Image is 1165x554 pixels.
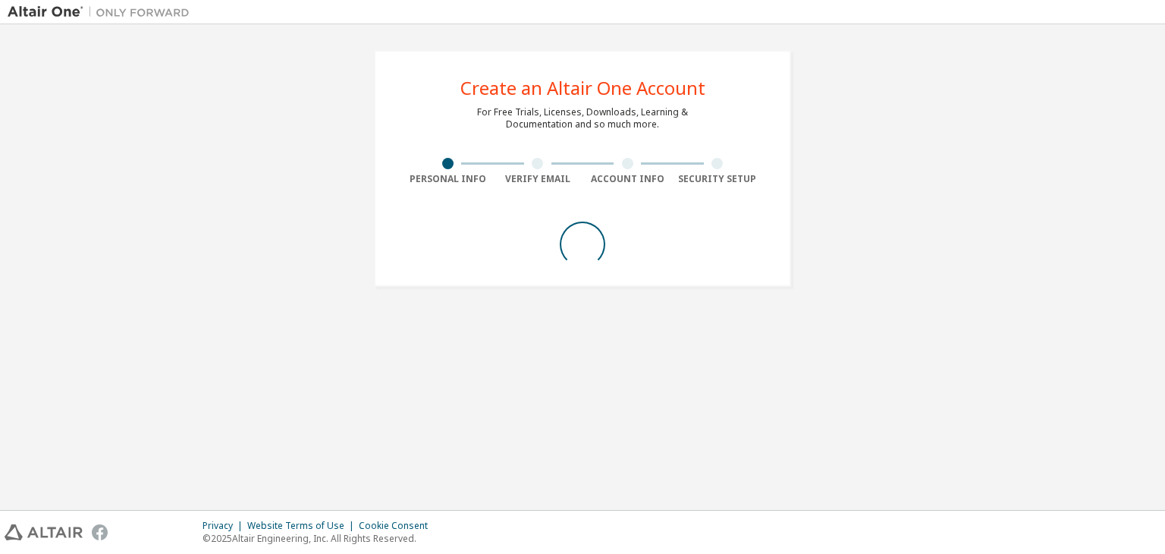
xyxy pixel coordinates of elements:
[403,173,493,185] div: Personal Info
[460,79,705,97] div: Create an Altair One Account
[359,520,437,532] div: Cookie Consent
[8,5,197,20] img: Altair One
[247,520,359,532] div: Website Terms of Use
[203,520,247,532] div: Privacy
[673,173,763,185] div: Security Setup
[493,173,583,185] div: Verify Email
[477,106,688,131] div: For Free Trials, Licenses, Downloads, Learning & Documentation and so much more.
[203,532,437,545] p: © 2025 Altair Engineering, Inc. All Rights Reserved.
[92,524,108,540] img: facebook.svg
[5,524,83,540] img: altair_logo.svg
[582,173,673,185] div: Account Info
